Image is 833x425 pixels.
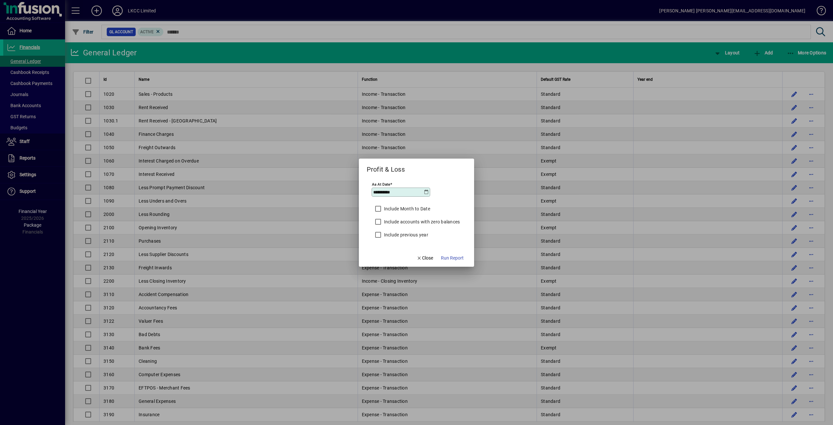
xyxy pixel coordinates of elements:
button: Run Report [438,252,466,264]
label: Include Month to Date [383,205,430,212]
label: Include accounts with zero balances [383,219,460,225]
button: Close [414,252,436,264]
label: Include previous year [383,232,428,238]
span: Close [416,255,433,262]
h2: Profit & Loss [359,159,413,175]
mat-label: As at date [372,182,390,186]
span: Run Report [441,255,464,262]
